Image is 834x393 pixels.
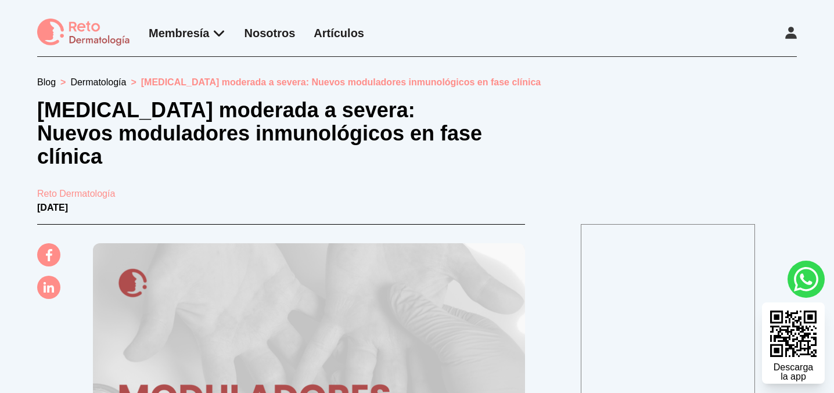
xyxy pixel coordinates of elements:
img: logo Reto dermatología [37,19,130,47]
h1: [MEDICAL_DATA] moderada a severa: Nuevos moduladores inmunológicos en fase clínica [37,99,483,168]
span: > [131,77,136,87]
a: Dermatología [70,77,126,87]
div: Membresía [149,25,226,41]
div: Descarga la app [774,363,813,381]
span: [MEDICAL_DATA] moderada a severa: Nuevos moduladores inmunológicos en fase clínica [141,77,541,87]
p: [DATE] [37,201,797,215]
span: > [60,77,66,87]
a: Reto Dermatología [37,187,797,201]
a: Blog [37,77,56,87]
a: whatsapp button [788,261,825,298]
a: Artículos [314,27,364,39]
a: Nosotros [245,27,296,39]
